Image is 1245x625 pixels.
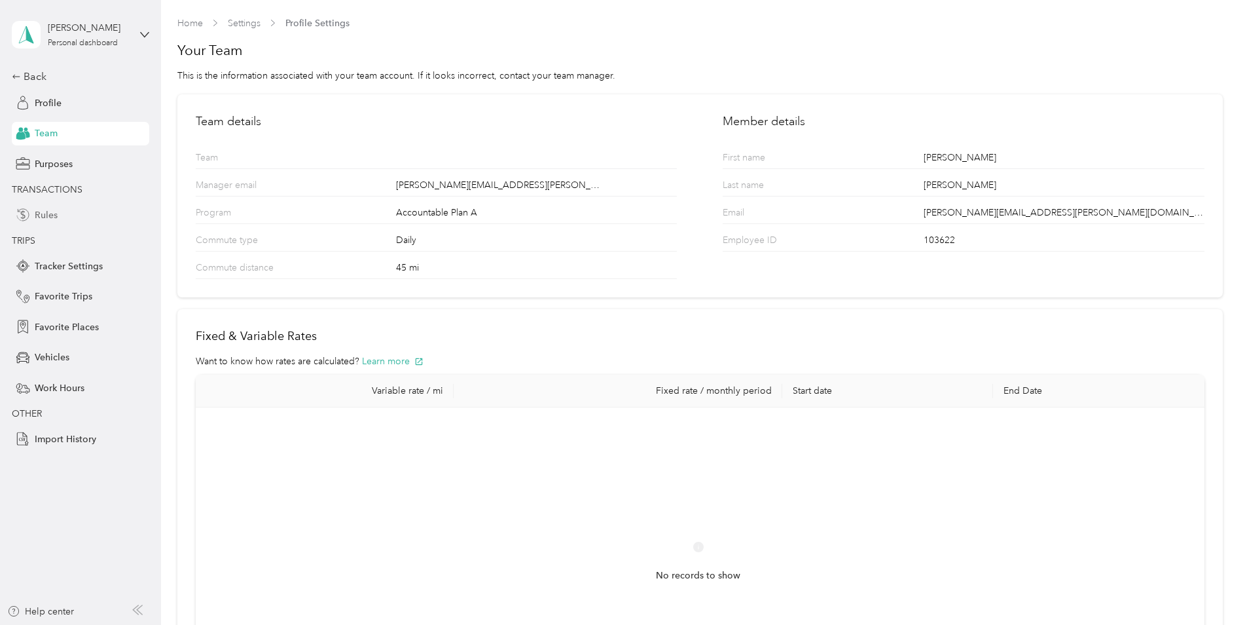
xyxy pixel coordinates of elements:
[723,233,823,251] p: Employee ID
[723,178,823,196] p: Last name
[924,233,1204,251] div: 103622
[7,605,74,618] button: Help center
[12,184,82,195] span: TRANSACTIONS
[924,151,1204,168] div: [PERSON_NAME]
[48,39,118,47] div: Personal dashboard
[993,375,1204,407] th: End Date
[396,261,677,278] div: 45 mi
[196,113,677,130] h2: Team details
[656,569,740,583] span: No records to show
[35,157,73,171] span: Purposes
[196,328,1204,345] h2: Fixed & Variable Rates
[177,41,1223,60] h1: Your Team
[177,69,1223,83] div: This is the information associated with your team account. If it looks incorrect, contact your te...
[196,178,297,196] p: Manager email
[196,206,297,223] p: Program
[35,290,92,303] span: Favorite Trips
[12,235,35,246] span: TRIPS
[35,208,58,222] span: Rules
[177,18,203,29] a: Home
[35,320,99,334] span: Favorite Places
[362,354,424,368] button: Learn more
[723,113,1204,130] h2: Member details
[35,432,96,446] span: Import History
[196,261,297,278] p: Commute distance
[396,233,677,251] div: Daily
[35,96,62,110] span: Profile
[924,206,1204,223] div: [PERSON_NAME][EMAIL_ADDRESS][PERSON_NAME][DOMAIN_NAME]
[924,178,1204,196] div: [PERSON_NAME]
[48,21,130,35] div: [PERSON_NAME]
[1172,552,1245,625] iframe: Everlance-gr Chat Button Frame
[35,259,103,273] span: Tracker Settings
[35,126,58,140] span: Team
[196,151,297,168] p: Team
[228,18,261,29] a: Settings
[723,206,823,223] p: Email
[723,151,823,168] p: First name
[454,375,782,407] th: Fixed rate / monthly period
[196,375,454,407] th: Variable rate / mi
[782,375,993,407] th: Start date
[396,206,677,223] div: Accountable Plan A
[35,381,84,395] span: Work Hours
[285,16,350,30] span: Profile Settings
[35,350,69,364] span: Vehicles
[12,408,42,419] span: OTHER
[196,354,1204,368] div: Want to know how rates are calculated?
[396,178,607,192] span: [PERSON_NAME][EMAIL_ADDRESS][PERSON_NAME][DOMAIN_NAME]
[196,233,297,251] p: Commute type
[12,69,143,85] div: Back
